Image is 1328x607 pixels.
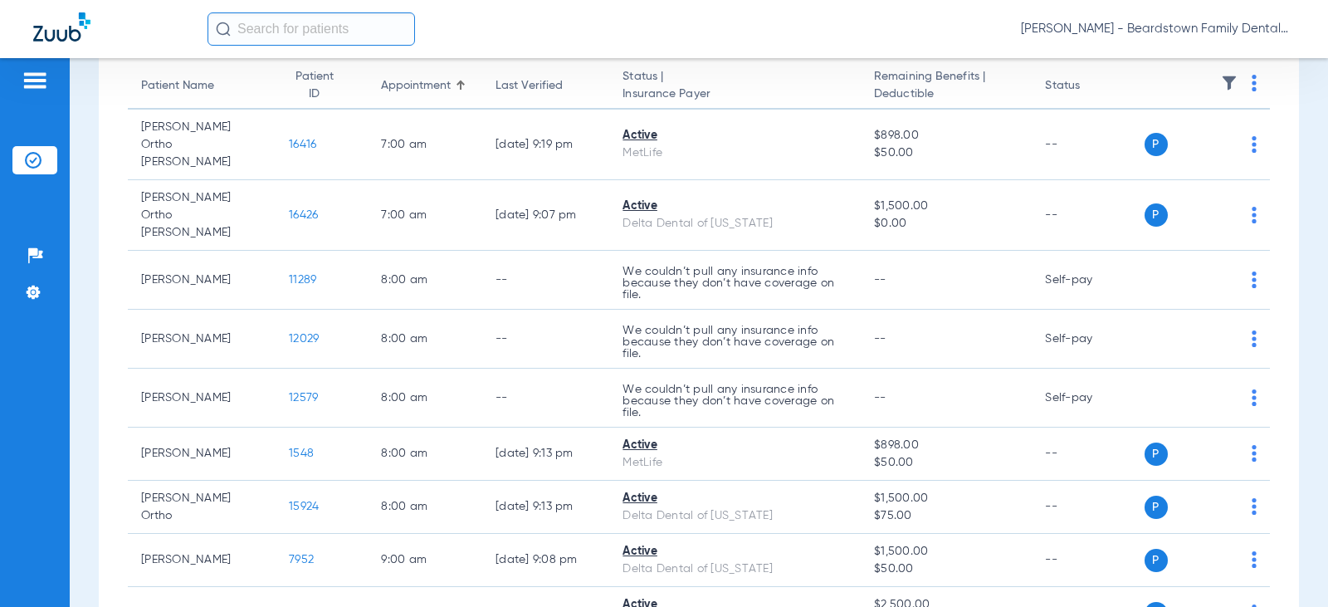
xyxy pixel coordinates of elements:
[1252,445,1257,462] img: group-dot-blue.svg
[874,507,1018,525] span: $75.00
[289,68,339,103] div: Patient ID
[482,481,609,534] td: [DATE] 9:13 PM
[874,392,886,404] span: --
[496,77,596,95] div: Last Verified
[1032,180,1144,251] td: --
[622,507,847,525] div: Delta Dental of [US_STATE]
[874,454,1018,472] span: $50.00
[368,534,482,587] td: 9:00 AM
[128,180,276,251] td: [PERSON_NAME] Ortho [PERSON_NAME]
[128,310,276,369] td: [PERSON_NAME]
[1145,443,1168,466] span: P
[128,110,276,180] td: [PERSON_NAME] Ortho [PERSON_NAME]
[622,325,847,360] p: We couldn’t pull any insurance info because they don’t have coverage on file.
[622,127,847,144] div: Active
[874,543,1018,560] span: $1,500.00
[128,251,276,310] td: [PERSON_NAME]
[1252,136,1257,153] img: group-dot-blue.svg
[289,209,318,221] span: 16426
[289,333,319,345] span: 12029
[368,180,482,251] td: 7:00 AM
[1032,63,1144,110] th: Status
[622,560,847,578] div: Delta Dental of [US_STATE]
[1252,498,1257,515] img: group-dot-blue.svg
[622,266,847,301] p: We couldn’t pull any insurance info because they don’t have coverage on file.
[128,534,276,587] td: [PERSON_NAME]
[482,428,609,481] td: [DATE] 9:13 PM
[289,448,314,459] span: 1548
[128,428,276,481] td: [PERSON_NAME]
[1252,551,1257,568] img: group-dot-blue.svg
[622,454,847,472] div: MetLife
[622,437,847,454] div: Active
[874,274,886,286] span: --
[1252,272,1257,288] img: group-dot-blue.svg
[1145,549,1168,572] span: P
[289,68,354,103] div: Patient ID
[368,369,482,428] td: 8:00 AM
[128,481,276,534] td: [PERSON_NAME] Ortho
[482,110,609,180] td: [DATE] 9:19 PM
[482,251,609,310] td: --
[22,71,48,91] img: hamburger-icon
[622,86,847,103] span: Insurance Payer
[368,251,482,310] td: 8:00 AM
[1032,310,1144,369] td: Self-pay
[289,274,316,286] span: 11289
[874,127,1018,144] span: $898.00
[482,180,609,251] td: [DATE] 9:07 PM
[1032,481,1144,534] td: --
[874,144,1018,162] span: $50.00
[368,310,482,369] td: 8:00 AM
[128,369,276,428] td: [PERSON_NAME]
[1252,389,1257,406] img: group-dot-blue.svg
[1145,203,1168,227] span: P
[622,384,847,419] p: We couldn’t pull any insurance info because they don’t have coverage on file.
[622,215,847,233] div: Delta Dental of [US_STATE]
[1032,534,1144,587] td: --
[1145,496,1168,519] span: P
[289,392,318,404] span: 12579
[141,77,214,95] div: Patient Name
[1021,21,1295,37] span: [PERSON_NAME] - Beardstown Family Dental
[1252,330,1257,347] img: group-dot-blue.svg
[874,333,886,345] span: --
[1032,428,1144,481] td: --
[609,63,861,110] th: Status |
[381,77,451,95] div: Appointment
[1032,110,1144,180] td: --
[1032,369,1144,428] td: Self-pay
[368,428,482,481] td: 8:00 AM
[496,77,563,95] div: Last Verified
[622,543,847,560] div: Active
[861,63,1032,110] th: Remaining Benefits |
[622,144,847,162] div: MetLife
[1252,75,1257,91] img: group-dot-blue.svg
[289,554,314,565] span: 7952
[1032,251,1144,310] td: Self-pay
[381,77,469,95] div: Appointment
[289,501,319,512] span: 15924
[874,490,1018,507] span: $1,500.00
[482,310,609,369] td: --
[874,198,1018,215] span: $1,500.00
[368,481,482,534] td: 8:00 AM
[874,86,1018,103] span: Deductible
[874,560,1018,578] span: $50.00
[289,139,316,150] span: 16416
[1221,75,1238,91] img: filter.svg
[368,110,482,180] td: 7:00 AM
[207,12,415,46] input: Search for patients
[1252,207,1257,223] img: group-dot-blue.svg
[216,22,231,37] img: Search Icon
[33,12,90,42] img: Zuub Logo
[622,198,847,215] div: Active
[622,490,847,507] div: Active
[1145,133,1168,156] span: P
[874,215,1018,233] span: $0.00
[482,369,609,428] td: --
[141,77,262,95] div: Patient Name
[482,534,609,587] td: [DATE] 9:08 PM
[874,437,1018,454] span: $898.00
